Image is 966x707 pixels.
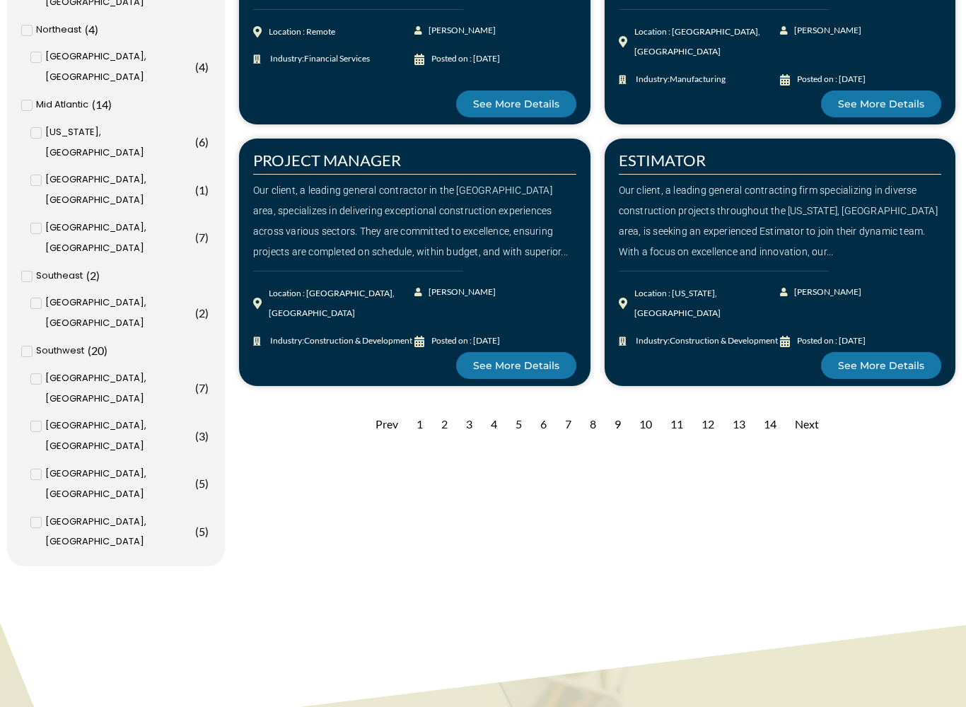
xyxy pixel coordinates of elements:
[95,23,98,36] span: )
[104,344,107,357] span: )
[797,69,866,90] div: Posted on : [DATE]
[757,407,784,442] div: 14
[788,407,826,442] div: Next
[90,269,96,282] span: 2
[91,344,104,357] span: 20
[253,331,414,351] a: Industry:Construction & Development
[199,306,205,320] span: 2
[821,352,941,379] a: See More Details
[414,21,495,41] a: [PERSON_NAME]
[431,331,500,351] div: Posted on : [DATE]
[368,407,405,442] div: Prev
[205,429,209,443] span: )
[459,407,479,442] div: 3
[583,407,603,442] div: 8
[199,135,205,148] span: 6
[45,122,192,163] span: [US_STATE], [GEOGRAPHIC_DATA]
[607,407,628,442] div: 9
[267,331,412,351] span: Industry:
[253,151,401,170] a: PROJECT MANAGER
[632,407,659,442] div: 10
[694,407,721,442] div: 12
[425,21,496,41] span: [PERSON_NAME]
[205,477,209,490] span: )
[45,170,192,211] span: [GEOGRAPHIC_DATA], [GEOGRAPHIC_DATA]
[199,60,205,74] span: 4
[195,429,199,443] span: (
[414,282,495,303] a: [PERSON_NAME]
[304,335,412,346] span: Construction & Development
[205,135,209,148] span: )
[726,407,752,442] div: 13
[199,429,205,443] span: 3
[632,69,726,90] span: Industry:
[45,416,192,457] span: [GEOGRAPHIC_DATA], [GEOGRAPHIC_DATA]
[838,99,924,109] span: See More Details
[92,98,95,111] span: (
[634,22,780,63] div: Location : [GEOGRAPHIC_DATA], [GEOGRAPHIC_DATA]
[632,331,778,351] span: Industry:
[45,47,192,88] span: [GEOGRAPHIC_DATA], [GEOGRAPHIC_DATA]
[670,335,778,346] span: Construction & Development
[205,381,209,395] span: )
[205,230,209,244] span: )
[253,180,576,262] div: Our client, a leading general contractor in the [GEOGRAPHIC_DATA] area, specializes in delivering...
[473,99,559,109] span: See More Details
[791,21,861,41] span: [PERSON_NAME]
[409,407,430,442] div: 1
[838,361,924,370] span: See More Details
[195,306,199,320] span: (
[619,180,942,262] div: Our client, a leading general contracting firm specializing in diverse construction projects thro...
[195,525,199,538] span: (
[85,23,88,36] span: (
[36,95,88,115] span: Mid Atlantic
[45,512,192,553] span: [GEOGRAPHIC_DATA], [GEOGRAPHIC_DATA]
[791,282,861,303] span: [PERSON_NAME]
[88,344,91,357] span: (
[619,151,706,170] a: ESTIMATOR
[36,266,83,286] span: Southeast
[195,183,199,197] span: (
[619,331,780,351] a: Industry:Construction & Development
[269,284,414,325] div: Location : [GEOGRAPHIC_DATA], [GEOGRAPHIC_DATA]
[425,282,496,303] span: [PERSON_NAME]
[195,135,199,148] span: (
[634,284,780,325] div: Location : [US_STATE], [GEOGRAPHIC_DATA]
[205,183,209,197] span: )
[88,23,95,36] span: 4
[558,407,578,442] div: 7
[205,60,209,74] span: )
[199,381,205,395] span: 7
[199,183,205,197] span: 1
[456,352,576,379] a: See More Details
[456,90,576,117] a: See More Details
[199,230,205,244] span: 7
[267,49,370,69] span: Industry:
[533,407,554,442] div: 6
[95,98,108,111] span: 14
[780,282,861,303] a: [PERSON_NAME]
[195,230,199,244] span: (
[473,361,559,370] span: See More Details
[96,269,100,282] span: )
[670,74,726,84] span: Manufacturing
[663,407,690,442] div: 11
[108,98,112,111] span: )
[45,464,192,505] span: [GEOGRAPHIC_DATA], [GEOGRAPHIC_DATA]
[484,407,504,442] div: 4
[199,525,205,538] span: 5
[780,21,861,41] a: [PERSON_NAME]
[199,477,205,490] span: 5
[195,477,199,490] span: (
[205,525,209,538] span: )
[431,49,500,69] div: Posted on : [DATE]
[195,60,199,74] span: (
[797,331,866,351] div: Posted on : [DATE]
[508,407,529,442] div: 5
[619,69,780,90] a: Industry:Manufacturing
[36,341,84,361] span: Southwest
[253,49,414,69] a: Industry:Financial Services
[36,20,81,40] span: Northeast
[195,381,199,395] span: (
[45,293,192,334] span: [GEOGRAPHIC_DATA], [GEOGRAPHIC_DATA]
